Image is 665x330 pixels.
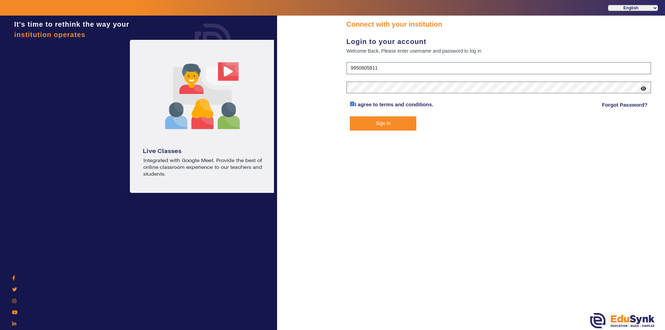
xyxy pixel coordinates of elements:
div: Connect with your institution [346,19,651,29]
button: Sign In [350,116,416,131]
a: I agree to terms and conditions. [355,101,433,107]
input: User Name [346,62,651,74]
img: edusynk.png [590,313,655,328]
div: Welcome Back, Please enter username and password to log in [346,47,651,55]
img: login1.png [130,40,275,193]
div: Login to your account [346,36,651,47]
span: It's time to rethink the way your [14,20,129,28]
span: institution operates [14,31,86,38]
img: login.png [187,16,239,68]
a: Forgot Password? [602,101,648,109]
